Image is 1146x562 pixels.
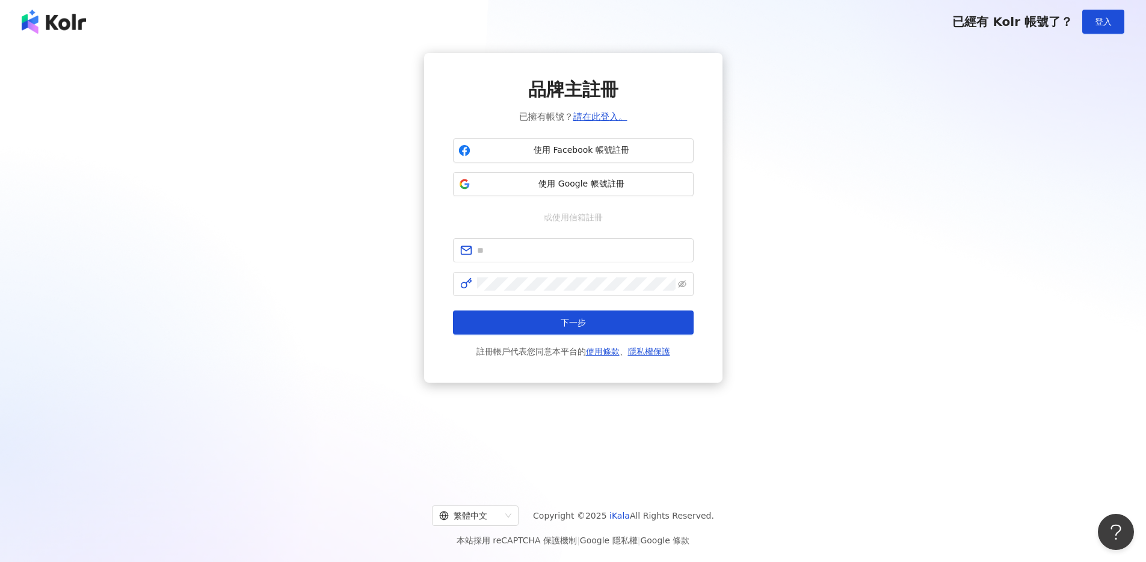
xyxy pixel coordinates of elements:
[1082,10,1124,34] button: 登入
[628,347,670,356] a: 隱私權保護
[640,536,689,545] a: Google 條款
[453,172,694,196] button: 使用 Google 帳號註冊
[476,344,670,359] span: 註冊帳戶代表您同意本平台的 、
[1098,514,1134,550] iframe: Help Scout Beacon - Open
[519,110,627,124] span: 已擁有帳號？
[573,111,627,122] a: 請在此登入。
[528,77,618,102] span: 品牌主註冊
[1095,17,1112,26] span: 登入
[475,178,688,190] span: 使用 Google 帳號註冊
[609,511,630,520] a: iKala
[638,536,641,545] span: |
[453,310,694,335] button: 下一步
[678,280,686,288] span: eye-invisible
[535,211,611,224] span: 或使用信箱註冊
[475,144,688,156] span: 使用 Facebook 帳號註冊
[577,536,580,545] span: |
[439,506,501,525] div: 繁體中文
[586,347,620,356] a: 使用條款
[453,138,694,162] button: 使用 Facebook 帳號註冊
[22,10,86,34] img: logo
[533,508,714,523] span: Copyright © 2025 All Rights Reserved.
[952,14,1073,29] span: 已經有 Kolr 帳號了？
[561,318,586,327] span: 下一步
[457,533,689,548] span: 本站採用 reCAPTCHA 保護機制
[580,536,638,545] a: Google 隱私權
